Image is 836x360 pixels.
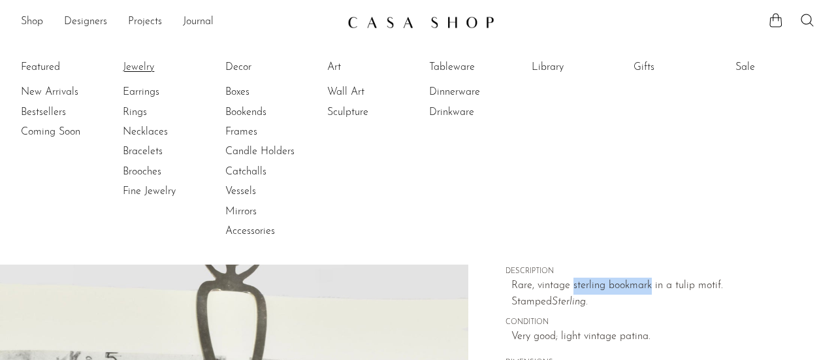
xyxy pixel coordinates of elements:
[225,105,323,120] a: Bookends
[552,297,588,307] em: Sterling.
[327,57,425,122] ul: Art
[225,125,323,139] a: Frames
[735,60,833,74] a: Sale
[327,60,425,74] a: Art
[429,60,527,74] a: Tableware
[123,165,221,179] a: Brooches
[21,11,337,33] ul: NEW HEADER MENU
[123,57,221,202] ul: Jewelry
[506,317,799,329] span: CONDITION
[123,60,221,74] a: Jewelry
[21,105,119,120] a: Bestsellers
[21,14,43,31] a: Shop
[225,60,323,74] a: Decor
[735,57,833,82] ul: Sale
[64,14,107,31] a: Designers
[21,11,337,33] nav: Desktop navigation
[327,85,425,99] a: Wall Art
[21,82,119,142] ul: Featured
[123,144,221,159] a: Bracelets
[506,266,799,278] span: DESCRIPTION
[225,224,323,238] a: Accessories
[183,14,214,31] a: Journal
[225,144,323,159] a: Candle Holders
[429,85,527,99] a: Dinnerware
[327,105,425,120] a: Sculpture
[429,57,527,122] ul: Tableware
[123,105,221,120] a: Rings
[123,125,221,139] a: Necklaces
[511,329,799,346] span: Very good; light vintage patina.
[429,105,527,120] a: Drinkware
[225,85,323,99] a: Boxes
[634,60,731,74] a: Gifts
[634,57,731,82] ul: Gifts
[21,85,119,99] a: New Arrivals
[532,60,630,74] a: Library
[532,57,630,82] ul: Library
[225,184,323,199] a: Vessels
[21,125,119,139] a: Coming Soon
[225,165,323,179] a: Catchalls
[128,14,162,31] a: Projects
[123,184,221,199] a: Fine Jewelry
[511,278,799,311] p: Rare, vintage sterling bookmark in a tulip motif. Stamped
[123,85,221,99] a: Earrings
[225,57,323,242] ul: Decor
[225,205,323,219] a: Mirrors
